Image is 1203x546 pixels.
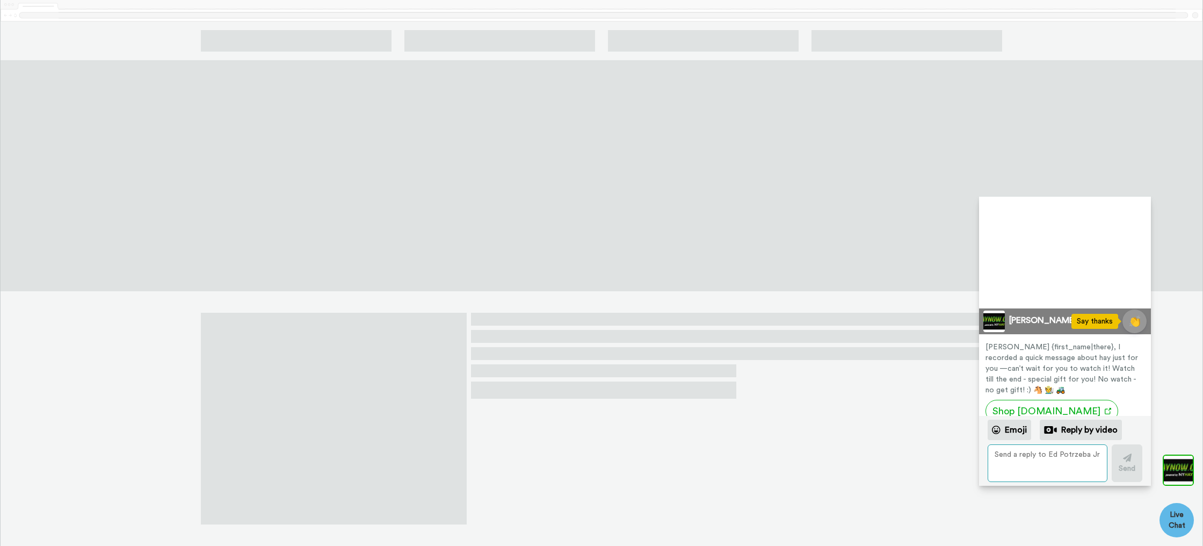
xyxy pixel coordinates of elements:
[1166,509,1187,531] span: Live Chat
[1124,314,1146,329] span: 👏
[1122,310,1147,333] button: 👏
[1044,423,1057,436] div: Reply by Video
[1040,420,1122,440] div: Reply by video
[983,311,1005,332] img: 742c10c2-863d-44a6-bb7f-2f63d183e98e-1754845324.jpg
[1164,456,1193,485] img: 742c10c2-863d-44a6-bb7f-2f63d183e98e-1754845324.jpg
[1071,314,1118,329] div: Say thanks
[1114,287,1125,298] img: Mute/Unmute
[985,400,1118,422] button: Shop [DOMAIN_NAME]
[1112,444,1142,482] button: Send
[1009,314,1118,327] span: [PERSON_NAME]
[988,420,1031,440] div: Emoji
[1134,287,1144,298] img: Full screen
[985,342,1144,396] div: [PERSON_NAME] {first_name|there}, I recorded a quick message about hay just for you —can’t wait f...
[1105,408,1111,414] div: Open on new window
